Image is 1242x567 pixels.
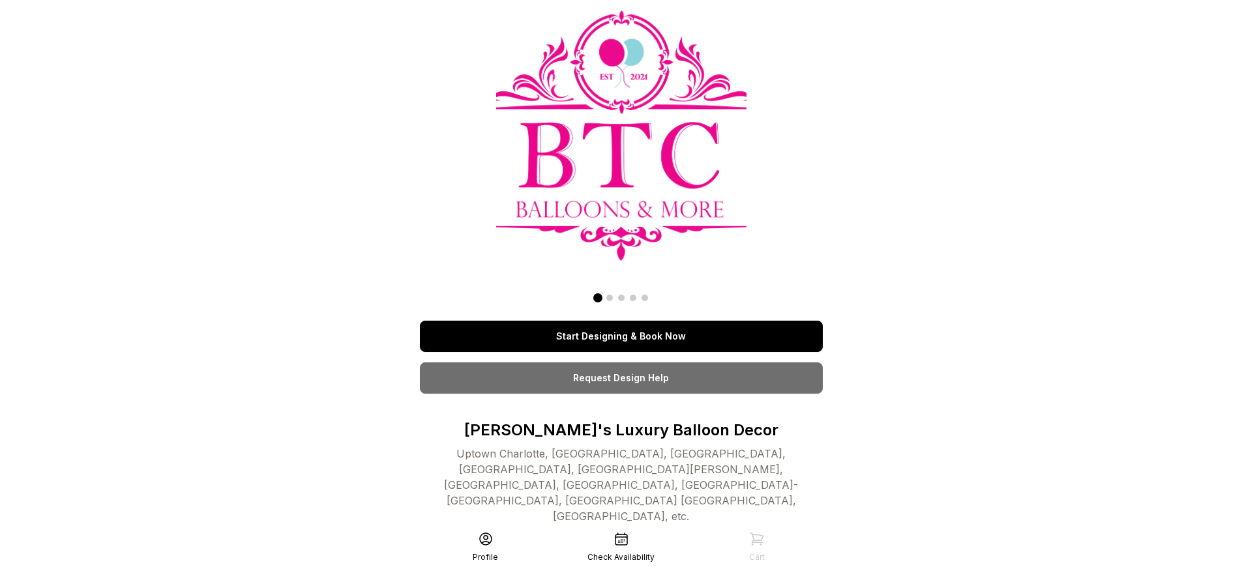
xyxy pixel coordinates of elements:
[420,420,823,441] p: [PERSON_NAME]'s Luxury Balloon Decor
[420,362,823,394] a: Request Design Help
[473,552,498,562] div: Profile
[420,321,823,352] a: Start Designing & Book Now
[749,552,765,562] div: Cart
[587,552,655,562] div: Check Availability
